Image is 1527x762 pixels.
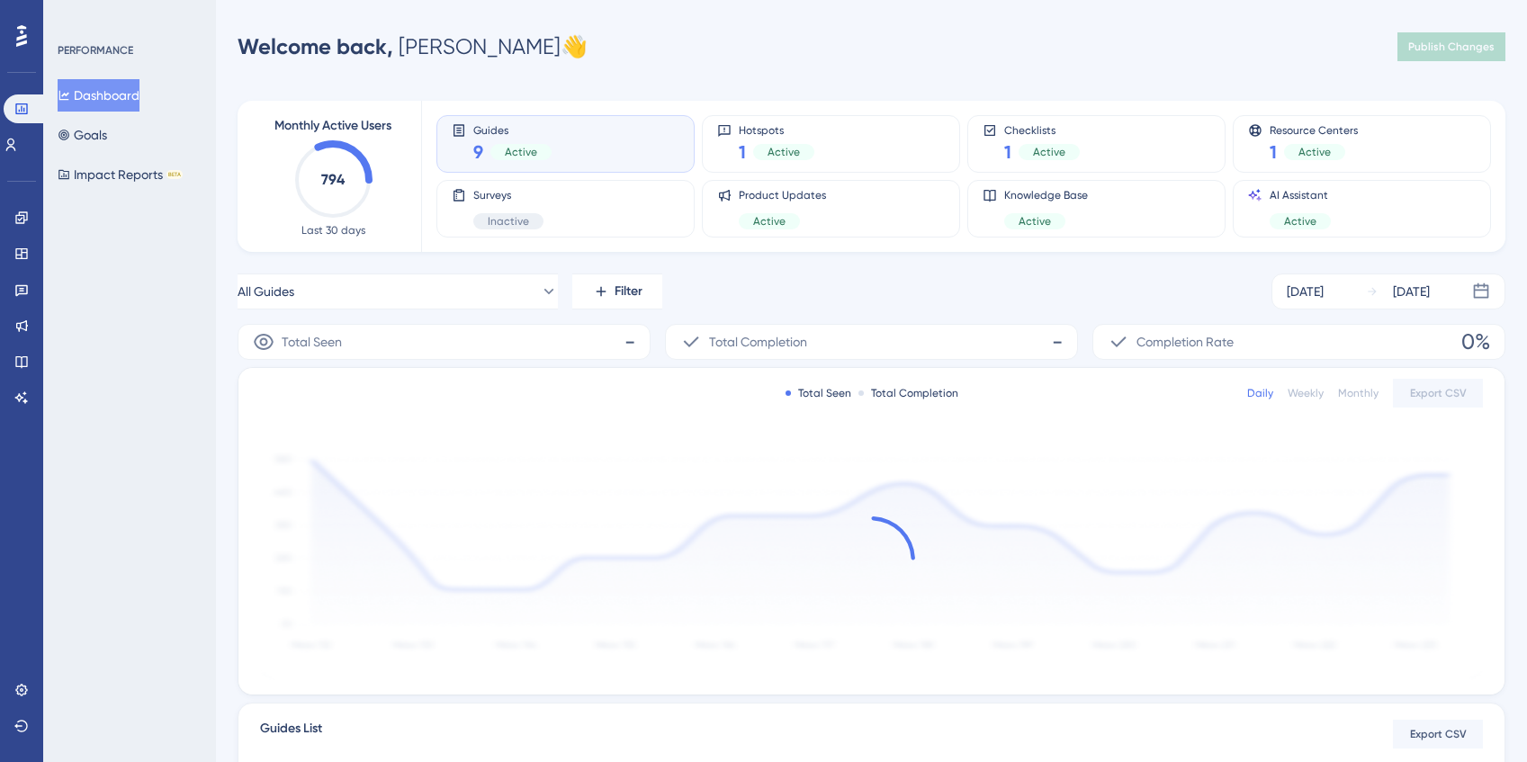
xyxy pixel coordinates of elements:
span: Knowledge Base [1004,188,1088,202]
span: 0% [1461,327,1490,356]
span: Export CSV [1410,386,1467,400]
div: BETA [166,170,183,179]
div: Daily [1247,386,1273,400]
span: Active [1019,214,1051,229]
span: Filter [615,281,642,302]
span: Monthly Active Users [274,115,391,137]
span: All Guides [238,281,294,302]
button: All Guides [238,273,558,309]
span: Surveys [473,188,543,202]
button: Export CSV [1393,379,1483,408]
div: PERFORMANCE [58,43,133,58]
span: Product Updates [739,188,826,202]
span: Guides [473,123,552,136]
button: Dashboard [58,79,139,112]
button: Publish Changes [1397,32,1505,61]
span: 9 [473,139,483,165]
span: Last 30 days [301,223,365,238]
text: 794 [321,171,346,188]
span: Active [1284,214,1316,229]
span: - [624,327,635,356]
button: Filter [572,273,662,309]
span: Active [505,145,537,159]
span: Checklists [1004,123,1080,136]
div: Total Seen [786,386,851,400]
span: Active [1298,145,1331,159]
div: Total Completion [858,386,958,400]
span: 1 [1004,139,1011,165]
span: Publish Changes [1408,40,1495,54]
div: Weekly [1288,386,1324,400]
span: Completion Rate [1136,331,1234,353]
span: AI Assistant [1270,188,1331,202]
span: Total Completion [709,331,807,353]
div: [DATE] [1393,281,1430,302]
span: Total Seen [282,331,342,353]
div: [DATE] [1287,281,1324,302]
button: Goals [58,119,107,151]
button: Export CSV [1393,720,1483,749]
span: Active [753,214,786,229]
button: Impact ReportsBETA [58,158,183,191]
div: Monthly [1338,386,1379,400]
span: Guides List [260,718,322,750]
span: Inactive [488,214,529,229]
span: Active [768,145,800,159]
span: 1 [1270,139,1277,165]
span: Active [1033,145,1065,159]
span: Export CSV [1410,727,1467,741]
span: 1 [739,139,746,165]
span: - [1052,327,1063,356]
span: Welcome back, [238,33,393,59]
span: Hotspots [739,123,814,136]
div: [PERSON_NAME] 👋 [238,32,588,61]
span: Resource Centers [1270,123,1358,136]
